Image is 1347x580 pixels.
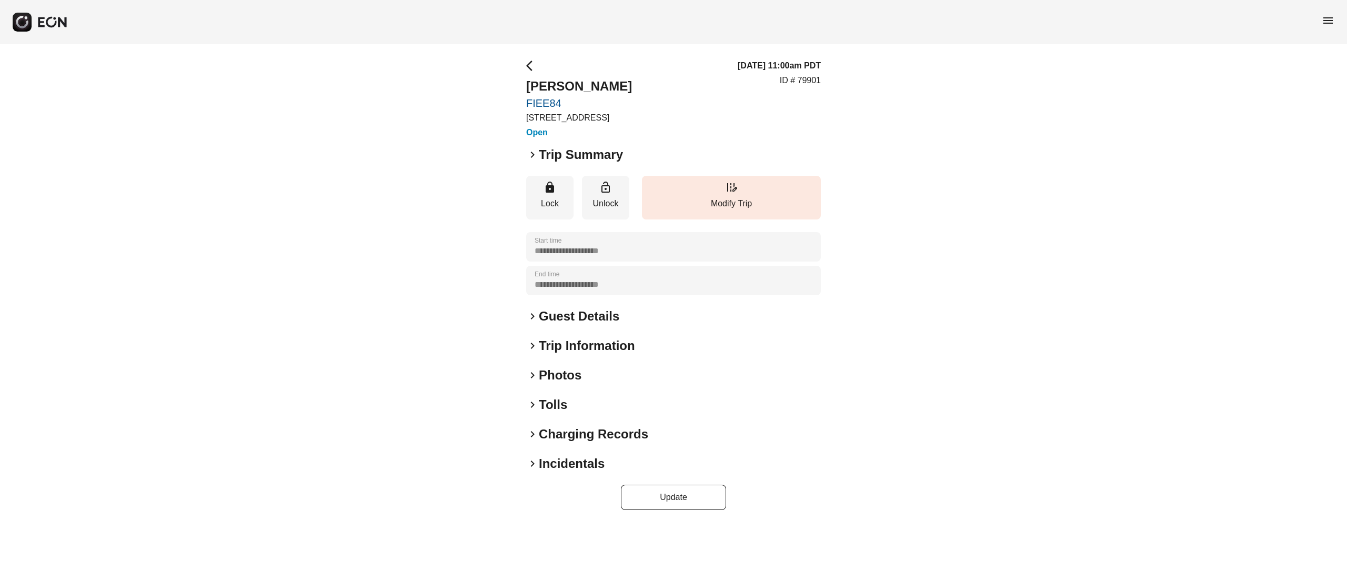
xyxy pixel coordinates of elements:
p: Modify Trip [647,197,816,210]
span: keyboard_arrow_right [526,339,539,352]
span: keyboard_arrow_right [526,310,539,323]
h2: Charging Records [539,426,648,443]
p: Unlock [587,197,624,210]
h2: Photos [539,367,581,384]
h2: Trip Summary [539,146,623,163]
span: arrow_back_ios [526,59,539,72]
button: Unlock [582,176,629,219]
h3: [DATE] 11:00am PDT [738,59,821,72]
p: ID # 79901 [780,74,821,87]
span: lock [544,181,556,194]
h2: Guest Details [539,308,619,325]
span: keyboard_arrow_right [526,457,539,470]
button: Update [621,485,726,510]
h2: Tolls [539,396,567,413]
h2: [PERSON_NAME] [526,78,632,95]
span: lock_open [599,181,612,194]
button: Lock [526,176,574,219]
span: menu [1322,14,1334,27]
span: keyboard_arrow_right [526,369,539,382]
h2: Trip Information [539,337,635,354]
p: [STREET_ADDRESS] [526,112,632,124]
h3: Open [526,126,632,139]
p: Lock [531,197,568,210]
span: keyboard_arrow_right [526,148,539,161]
span: edit_road [725,181,738,194]
button: Modify Trip [642,176,821,219]
h2: Incidentals [539,455,605,472]
span: keyboard_arrow_right [526,398,539,411]
span: keyboard_arrow_right [526,428,539,441]
a: FIEE84 [526,97,632,109]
